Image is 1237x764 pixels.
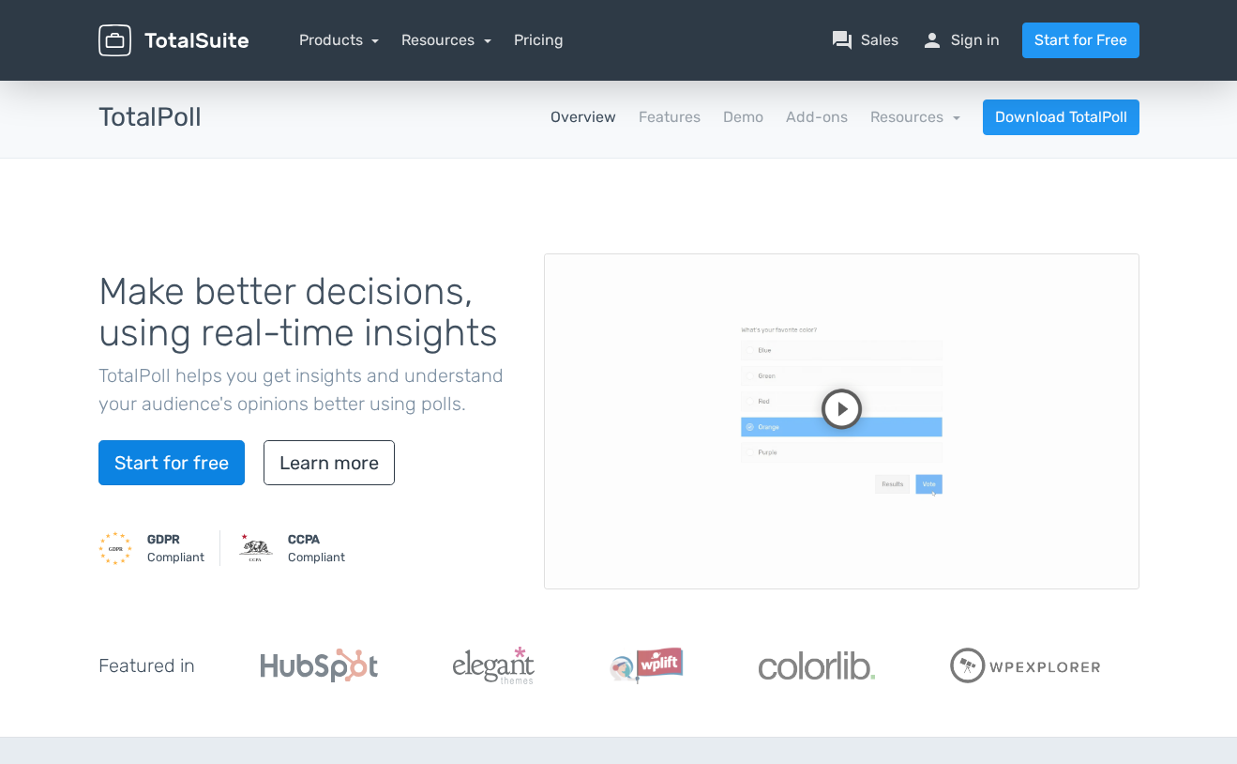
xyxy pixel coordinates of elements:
strong: CCPA [288,532,320,546]
img: CCPA [239,531,273,565]
a: personSign in [921,29,1000,52]
h5: Featured in [98,655,195,676]
img: TotalSuite for WordPress [98,24,249,57]
a: Resources [401,31,491,49]
p: TotalPoll helps you get insights and understand your audience's opinions better using polls. [98,361,516,418]
a: Resources [870,108,960,126]
h1: Make better decisions, using real-time insights [98,271,516,354]
img: GDPR [98,531,132,565]
strong: GDPR [147,532,180,546]
a: Add-ons [786,106,848,129]
a: Start for Free [1022,23,1139,58]
img: WPExplorer [950,648,1102,683]
img: ElegantThemes [453,647,535,684]
a: Learn more [264,440,395,485]
span: question_answer [831,29,853,52]
a: question_answerSales [831,29,898,52]
a: Products [299,31,380,49]
a: Download TotalPoll [983,99,1139,135]
small: Compliant [288,530,345,566]
a: Pricing [514,29,564,52]
h3: TotalPoll [98,103,202,132]
a: Features [639,106,701,129]
a: Overview [551,106,616,129]
img: Hubspot [261,649,378,682]
a: Start for free [98,440,245,485]
a: Demo [723,106,763,129]
span: person [921,29,943,52]
img: WPLift [610,647,684,684]
small: Compliant [147,530,204,566]
img: Colorlib [759,651,875,680]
